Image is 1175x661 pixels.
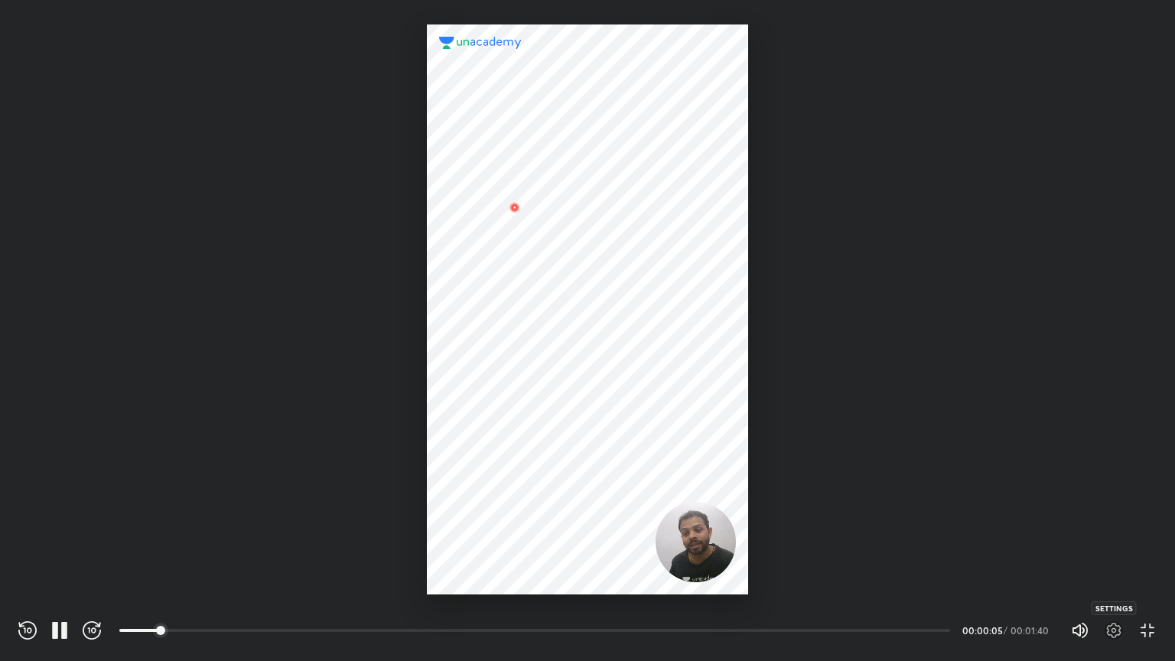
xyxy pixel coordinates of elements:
div: / [1004,626,1007,635]
div: 00:00:05 [962,626,1001,635]
img: logo.2a7e12a2.svg [439,37,522,49]
div: Settings [1092,601,1137,615]
img: wMgqJGBwKWe8AAAAABJRU5ErkJggg== [506,198,524,217]
div: 00:01:40 [1011,626,1053,635]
